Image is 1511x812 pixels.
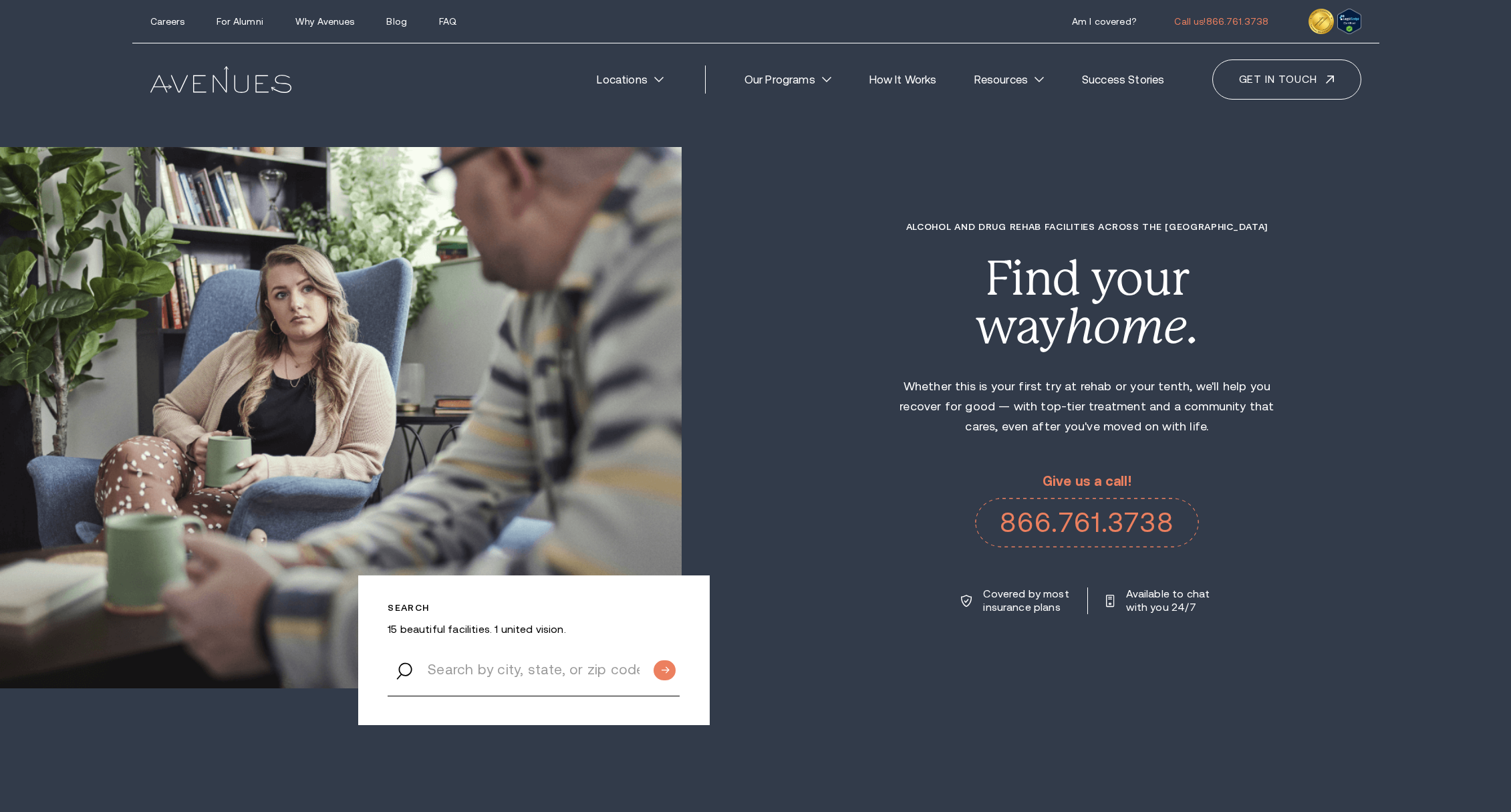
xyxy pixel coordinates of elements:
input: Search by city, state, or zip code [388,643,680,696]
a: Covered by most insurance plans [961,587,1070,614]
a: Available to chat with you 24/7 [1106,587,1212,614]
p: Search [388,602,680,613]
a: Blog [386,16,407,27]
p: Available to chat with you 24/7 [1126,587,1213,614]
a: Call us!866.761.3738 [1174,16,1268,27]
a: How It Works [855,64,951,95]
img: Verify Approval for www.avenuesrecovery.com [1337,9,1361,34]
a: Success Stories [1067,64,1179,95]
a: Locations [583,64,678,95]
a: Our Programs [730,64,846,95]
p: Give us a call! [975,474,1199,489]
i: home. [1065,299,1199,354]
p: Covered by most insurance plans [983,587,1070,614]
a: Get in touch [1212,59,1361,100]
a: Careers [150,16,185,27]
h1: Alcohol and Drug Rehab Facilities across the [GEOGRAPHIC_DATA] [895,221,1278,232]
a: Why Avenues [295,16,355,27]
a: Am I covered? [1072,16,1136,27]
a: FAQ [439,16,456,27]
a: Verify LegitScript Approval for www.avenuesrecovery.com [1337,12,1361,25]
p: 15 beautiful facilities. 1 united vision. [388,623,680,636]
span: 866.761.3738 [1206,16,1269,27]
a: 866.761.3738 [975,498,1199,547]
input: Submit [654,660,676,680]
a: For Alumni [217,16,263,27]
a: Resources [960,64,1059,95]
p: Whether this is your first try at rehab or your tenth, we'll help you recover for good — with top... [895,376,1278,436]
div: Find your way [895,255,1278,351]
